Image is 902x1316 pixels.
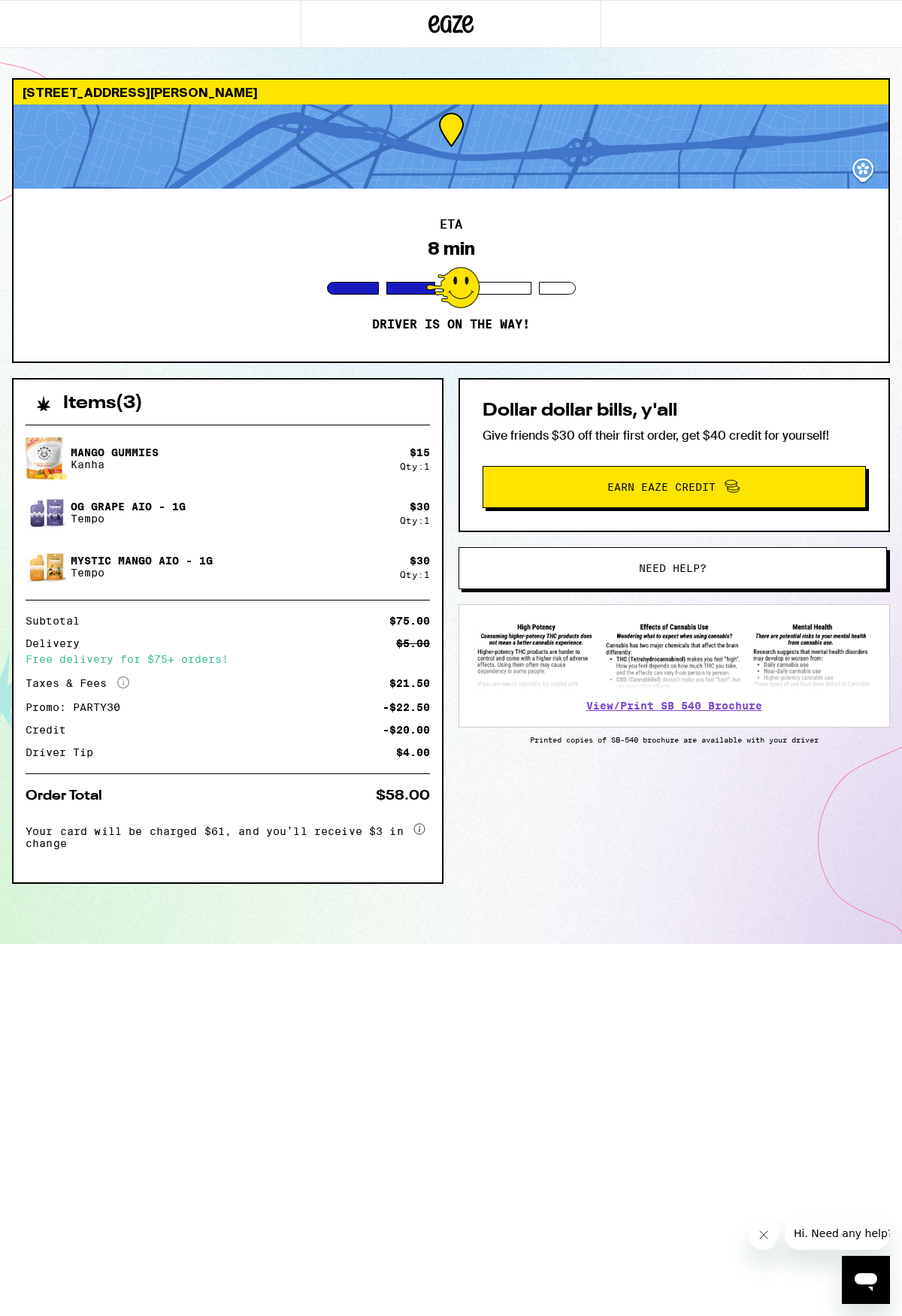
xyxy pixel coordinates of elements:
[607,482,716,492] span: Earn Eaze Credit
[400,570,430,579] div: Qty: 1
[483,428,866,443] p: Give friends $30 off their first order, get $40 credit for yourself!
[483,466,866,508] button: Earn Eaze Credit
[459,547,887,589] button: Need help?
[389,616,430,626] div: $75.00
[483,402,866,420] h2: Dollar dollar bills, y'all
[26,789,113,803] div: Order Total
[26,676,129,690] div: Taxes & Fees
[63,395,143,413] h2: Items ( 3 )
[26,654,430,664] div: Free delivery for $75+ orders!
[383,725,430,735] div: -$20.00
[372,317,530,332] p: Driver is on the way!
[389,678,430,688] div: $21.50
[410,446,430,458] div: $ 15
[440,219,462,231] h2: ETA
[71,555,213,567] p: Mystic Mango AIO - 1g
[26,616,90,626] div: Subtotal
[842,1256,890,1304] iframe: Button to launch messaging window
[474,620,874,690] img: SB 540 Brochure preview
[71,458,159,470] p: Kanha
[71,513,186,525] p: Tempo
[396,638,430,649] div: $5.00
[71,567,213,579] p: Tempo
[383,702,430,712] div: -$22.50
[410,501,430,513] div: $ 30
[26,725,77,735] div: Credit
[26,747,104,758] div: Driver Tip
[71,446,159,458] p: Mango Gummies
[26,702,131,712] div: Promo: PARTY30
[400,516,430,525] div: Qty: 1
[396,747,430,758] div: $4.00
[586,700,762,712] a: View/Print SB 540 Brochure
[26,820,410,849] span: Your card will be charged $61, and you’ll receive $3 in change
[639,563,707,573] span: Need help?
[9,11,108,23] span: Hi. Need any help?
[459,735,890,744] p: Printed copies of SB-540 brochure are available with your driver
[749,1220,779,1250] iframe: Close message
[71,501,186,513] p: OG Grape AIO - 1g
[26,436,68,481] img: Mango Gummies
[26,492,68,534] img: OG Grape AIO - 1g
[376,789,430,803] div: $58.00
[785,1217,890,1250] iframe: Message from company
[428,238,475,259] div: 8 min
[410,555,430,567] div: $ 30
[14,80,888,104] div: [STREET_ADDRESS][PERSON_NAME]
[400,461,430,471] div: Qty: 1
[26,638,90,649] div: Delivery
[26,546,68,588] img: Mystic Mango AIO - 1g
